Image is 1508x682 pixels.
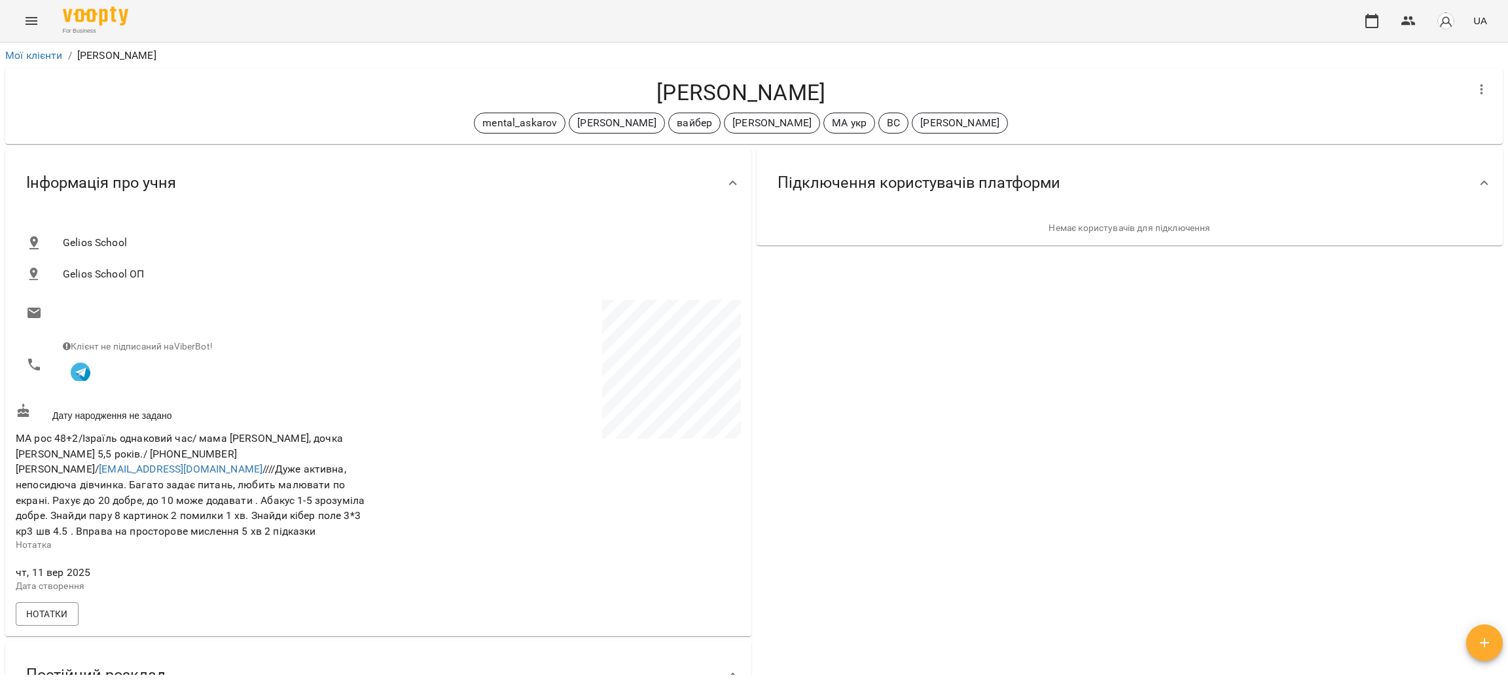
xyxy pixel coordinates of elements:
a: [EMAIL_ADDRESS][DOMAIN_NAME] [99,463,262,475]
span: МА рос 48+2/Ізраїль однаковий час/ мама [PERSON_NAME], дочка [PERSON_NAME] 5,5 років./ [PHONE_NUM... [16,432,365,537]
div: ВС [878,113,908,134]
button: Menu [16,5,47,37]
p: Нотатка [16,539,376,552]
img: avatar_s.png [1437,12,1455,30]
span: Інформація про учня [26,173,176,193]
div: Підключення користувачів платформи [757,149,1503,217]
button: UA [1468,9,1492,33]
span: Нотатки [26,606,68,622]
p: Дата створення [16,580,376,593]
li: / [68,48,72,63]
span: чт, 11 вер 2025 [16,565,376,581]
p: ВС [887,115,900,131]
nav: breadcrumb [5,48,1503,63]
p: [PERSON_NAME] [577,115,656,131]
div: МА укр [823,113,875,134]
span: For Business [63,27,128,35]
button: Клієнт підписаний на VooptyBot [63,353,98,389]
button: Нотатки [16,602,79,626]
div: [PERSON_NAME] [724,113,820,134]
h4: [PERSON_NAME] [16,79,1466,106]
div: [PERSON_NAME] [912,113,1008,134]
div: [PERSON_NAME] [569,113,665,134]
span: Gelios School ОП [63,266,730,282]
p: [PERSON_NAME] [77,48,156,63]
span: UA [1473,14,1487,27]
img: Telegram [71,363,90,382]
img: Voopty Logo [63,7,128,26]
span: Gelios School [63,235,730,251]
div: Інформація про учня [5,149,751,217]
a: Мої клієнти [5,49,63,62]
div: вайбер [668,113,721,134]
p: [PERSON_NAME] [920,115,999,131]
p: mental_askarov [482,115,557,131]
div: Дату народження не задано [13,401,378,425]
span: Підключення користувачів платформи [778,173,1060,193]
p: вайбер [677,115,712,131]
div: mental_askarov [474,113,565,134]
p: Немає користувачів для підключення [767,222,1492,235]
p: МА укр [832,115,867,131]
p: [PERSON_NAME] [732,115,812,131]
span: Клієнт не підписаний на ViberBot! [63,341,213,351]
